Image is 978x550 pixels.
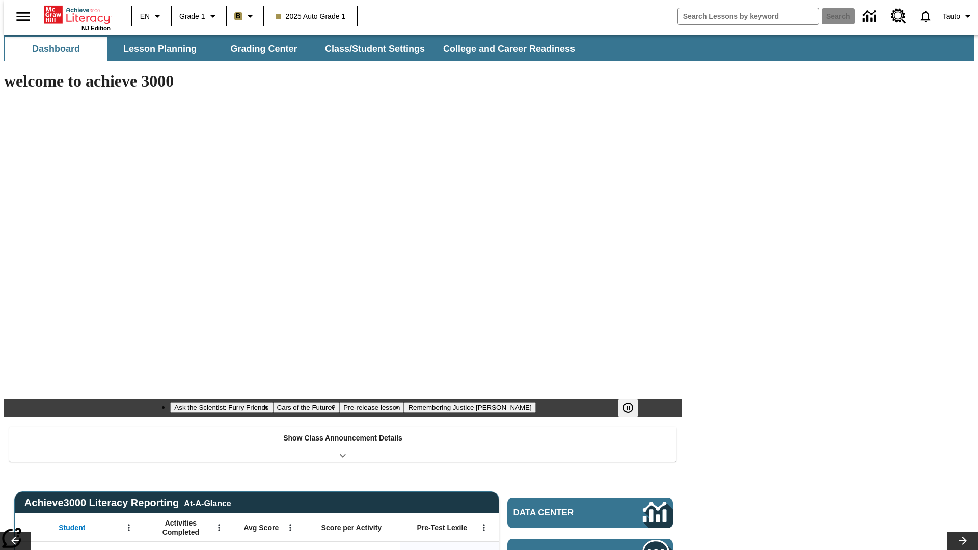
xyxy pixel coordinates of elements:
[236,10,241,22] span: B
[147,518,214,537] span: Activities Completed
[44,4,111,31] div: Home
[912,3,939,30] a: Notifications
[184,497,231,508] div: At-A-Glance
[170,402,273,413] button: Slide 1 Ask the Scientist: Furry Friends
[135,7,168,25] button: Language: EN, Select a language
[8,2,38,32] button: Open side menu
[213,37,315,61] button: Grading Center
[4,37,584,61] div: SubNavbar
[885,3,912,30] a: Resource Center, Will open in new tab
[507,498,673,528] a: Data Center
[947,532,978,550] button: Lesson carousel, Next
[678,8,819,24] input: search field
[9,427,676,462] div: Show Class Announcement Details
[24,497,231,509] span: Achieve3000 Literacy Reporting
[211,520,227,535] button: Open Menu
[243,523,279,532] span: Avg Score
[121,520,137,535] button: Open Menu
[417,523,468,532] span: Pre-Test Lexile
[276,11,346,22] span: 2025 Auto Grade 1
[179,11,205,22] span: Grade 1
[317,37,433,61] button: Class/Student Settings
[435,37,583,61] button: College and Career Readiness
[513,508,609,518] span: Data Center
[939,7,978,25] button: Profile/Settings
[404,402,535,413] button: Slide 4 Remembering Justice O'Connor
[109,37,211,61] button: Lesson Planning
[273,402,340,413] button: Slide 2 Cars of the Future?
[81,25,111,31] span: NJ Edition
[230,7,260,25] button: Boost Class color is light brown. Change class color
[5,37,107,61] button: Dashboard
[283,520,298,535] button: Open Menu
[140,11,150,22] span: EN
[321,523,382,532] span: Score per Activity
[476,520,492,535] button: Open Menu
[283,433,402,444] p: Show Class Announcement Details
[4,72,682,91] h1: welcome to achieve 3000
[618,399,638,417] button: Pause
[59,523,85,532] span: Student
[618,399,648,417] div: Pause
[857,3,885,31] a: Data Center
[44,5,111,25] a: Home
[4,35,974,61] div: SubNavbar
[943,11,960,22] span: Tauto
[175,7,223,25] button: Grade: Grade 1, Select a grade
[339,402,404,413] button: Slide 3 Pre-release lesson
